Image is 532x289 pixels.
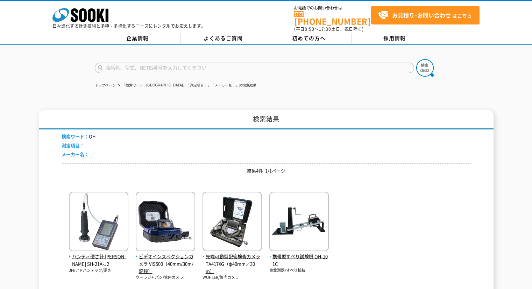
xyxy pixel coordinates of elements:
span: メーカー名： [62,151,89,157]
p: 結果4件 1/1ページ [62,167,471,175]
p: WOHLER/管内カメラ [203,275,262,281]
span: (平日 ～ 土日、祝日除く) [294,26,363,32]
span: はこちら [378,10,472,21]
a: 企業情報 [95,33,180,44]
a: 採用情報 [352,33,438,44]
a: 先端可動型配管検査カメラ TA417XG（φ40mm／30m） [203,246,262,275]
img: OH-101C [269,192,329,253]
input: 商品名、型式、NETIS番号を入力してください [95,63,414,73]
li: 「検索ワード：[GEOGRAPHIC_DATA]」「測定項目：」「メーカー名：」の検索結果 [117,82,256,89]
span: 測定項目： [62,142,84,149]
span: 8:50 [305,26,314,32]
h1: 検索結果 [39,110,494,129]
a: ビデオインスペクションカメラ VIS500（40mm/30m/記録） [136,246,195,275]
a: [PHONE_NUMBER] [294,11,371,25]
span: 検索ワード： [62,133,89,140]
img: btn_search.png [416,59,434,77]
strong: お見積り･お問い合わせ [392,11,451,19]
span: お電話でのお問い合わせは [294,6,371,10]
li: OH [62,133,95,140]
p: 日々進化する計測技術と多種・多様化するニーズにレンタルでお応えします。 [52,24,206,28]
span: 携帯型すべり試験機 OH-101C [269,253,329,268]
span: 初めての方へ [292,34,326,42]
span: 17:30 [319,26,331,32]
a: トップページ [95,83,116,87]
p: 東北測器/すべり抵抗 [269,268,329,274]
p: JFEアドバンテック/硬さ [69,268,128,274]
img: SH-21A-J2 [69,192,128,253]
span: ビデオインスペクションカメラ VIS500（40mm/30m/記録） [136,253,195,275]
span: 先端可動型配管検査カメラ TA417XG（φ40mm／30m） [203,253,262,275]
img: TA417XG（φ40mm／30m） [203,192,262,253]
span: ハンディ硬さ計 [PERSON_NAME] SH-21A-J2 [69,253,128,268]
a: お見積り･お問い合わせはこちら [371,6,480,24]
p: ウーラジャパン/管内カメラ [136,275,195,281]
a: 携帯型すべり試験機 OH-101C [269,246,329,267]
img: VIS500（40mm/30m/記録） [136,192,195,253]
a: ハンディ硬さ計 [PERSON_NAME] SH-21A-J2 [69,246,128,267]
a: 初めての方へ [266,33,352,44]
a: よくあるご質問 [180,33,266,44]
